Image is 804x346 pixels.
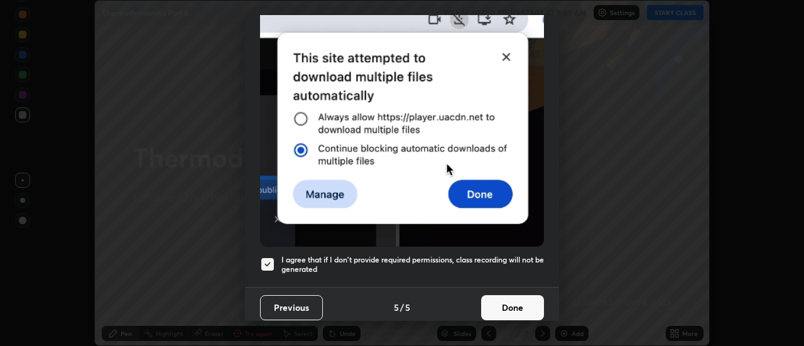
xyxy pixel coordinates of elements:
[394,301,399,314] h4: 5
[400,301,404,314] h4: /
[481,295,544,320] button: Done
[260,295,323,320] button: Previous
[405,301,410,314] h4: 5
[281,255,544,274] h5: I agree that if I don't provide required permissions, class recording will not be generated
